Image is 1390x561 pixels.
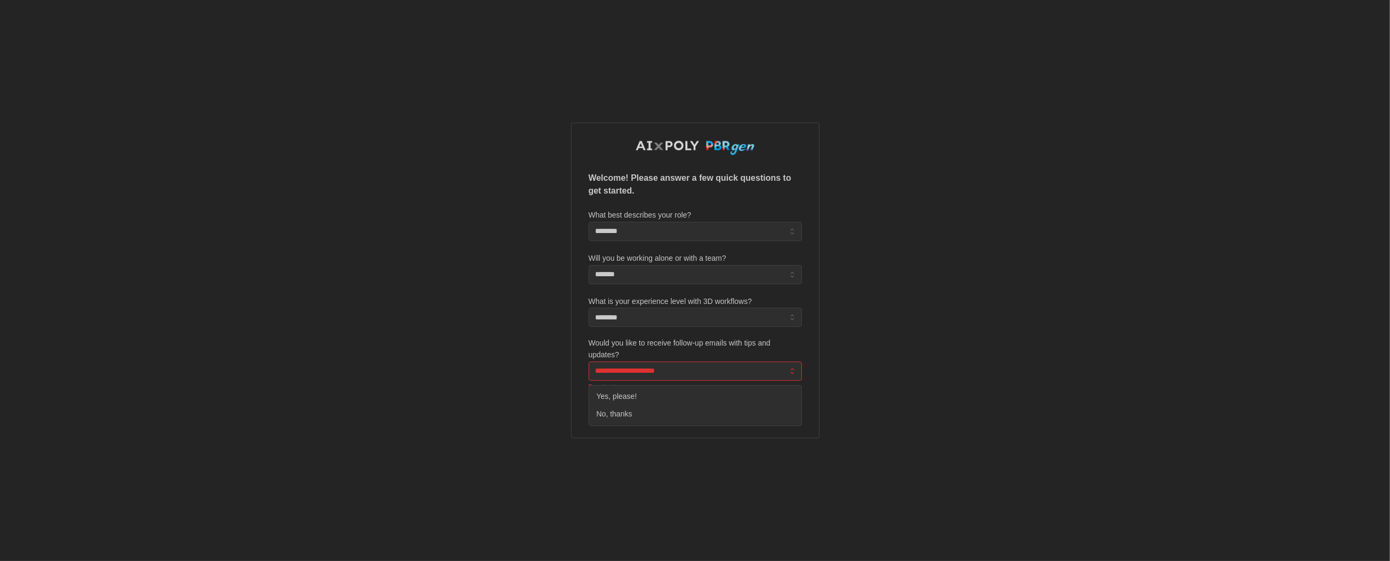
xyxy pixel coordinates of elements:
label: What best describes your role? [589,210,692,221]
label: What is your experience level with 3D workflows? [589,296,752,308]
p: Welcome! Please answer a few quick questions to get started. [589,172,802,198]
span: No, thanks [597,408,632,420]
label: Would you like to receive follow-up emails with tips and updates? [589,338,802,360]
span: Yes, please! [597,391,637,403]
p: Required [589,383,802,391]
img: AIxPoly PBRgen [635,140,755,156]
label: Will you be working alone or with a team? [589,253,726,265]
